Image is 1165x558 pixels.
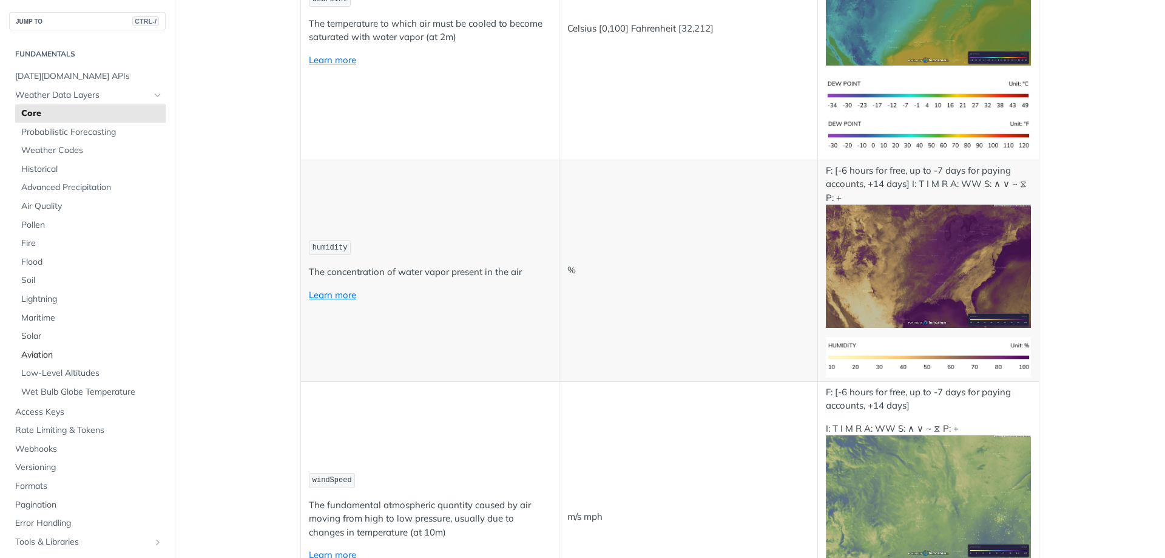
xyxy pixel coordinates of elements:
span: Expand image [826,88,1031,100]
span: Core [21,107,163,120]
span: Expand image [826,259,1031,271]
span: Wet Bulb Globe Temperature [21,386,163,398]
span: Solar [21,330,163,342]
p: The fundamental atmospheric quantity caused by air moving from high to low pressure, usually due ... [309,498,551,540]
a: [DATE][DOMAIN_NAME] APIs [9,67,166,86]
p: m/s mph [567,510,809,524]
span: Webhooks [15,443,163,455]
span: Expand image [826,350,1031,362]
a: Learn more [309,54,356,66]
a: Soil [15,271,166,290]
p: The concentration of water vapor present in the air [309,265,551,279]
span: windSpeed [312,476,352,485]
a: Error Handling [9,514,166,532]
span: Rate Limiting & Tokens [15,424,163,437]
span: Soil [21,274,163,287]
span: Advanced Precipitation [21,182,163,194]
a: Rate Limiting & Tokens [9,421,166,440]
a: Pollen [15,216,166,234]
span: Weather Data Layers [15,89,150,101]
h2: Fundamentals [9,49,166,60]
a: Weather Data LayersHide subpages for Weather Data Layers [9,86,166,104]
span: Formats [15,480,163,492]
span: Aviation [21,349,163,361]
span: Pollen [21,219,163,231]
span: Versioning [15,461,163,474]
p: The temperature to which air must be cooled to become saturated with water vapor (at 2m) [309,17,551,44]
a: Solar [15,327,166,345]
a: Lightning [15,290,166,308]
a: Access Keys [9,403,166,421]
span: Expand image [826,129,1031,140]
a: Learn more [309,289,356,301]
a: Aviation [15,346,166,364]
a: Historical [15,160,166,179]
p: % [567,264,809,277]
a: Flood [15,253,166,271]
button: JUMP TOCTRL-/ [9,12,166,30]
span: Tools & Libraries [15,536,150,548]
span: Maritime [21,312,163,324]
span: [DATE][DOMAIN_NAME] APIs [15,70,163,83]
a: Wet Bulb Globe Temperature [15,383,166,401]
span: Fire [21,237,163,250]
span: Weather Codes [21,145,163,157]
span: humidity [312,243,348,252]
a: Pagination [9,496,166,514]
span: Expand image [826,490,1031,502]
span: Pagination [15,499,163,511]
a: Tools & LibrariesShow subpages for Tools & Libraries [9,533,166,551]
span: Air Quality [21,200,163,213]
span: Probabilistic Forecasting [21,126,163,138]
a: Formats [9,477,166,495]
span: Error Handling [15,517,163,529]
button: Hide subpages for Weather Data Layers [153,90,163,100]
a: Core [15,104,166,123]
a: Advanced Precipitation [15,179,166,197]
span: Low-Level Altitudes [21,367,163,379]
span: Access Keys [15,406,163,418]
span: CTRL-/ [132,16,159,26]
a: Air Quality [15,197,166,216]
p: F: [-6 hours for free, up to -7 days for paying accounts, +14 days] [826,386,1031,413]
a: Maritime [15,309,166,327]
p: Celsius [0,100] Fahrenheit [32,212] [567,22,809,36]
span: Historical [21,163,163,175]
button: Show subpages for Tools & Libraries [153,537,163,547]
p: F: [-6 hours for free, up to -7 days for paying accounts, +14 days] I: T I M R A: WW S: ∧ ∨ ~ ⧖ P: + [826,164,1031,328]
a: Low-Level Altitudes [15,364,166,383]
a: Versioning [9,458,166,477]
a: Webhooks [9,440,166,458]
a: Weather Codes [15,141,166,160]
a: Probabilistic Forecasting [15,123,166,141]
span: Lightning [21,293,163,305]
span: Flood [21,256,163,268]
a: Fire [15,234,166,253]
